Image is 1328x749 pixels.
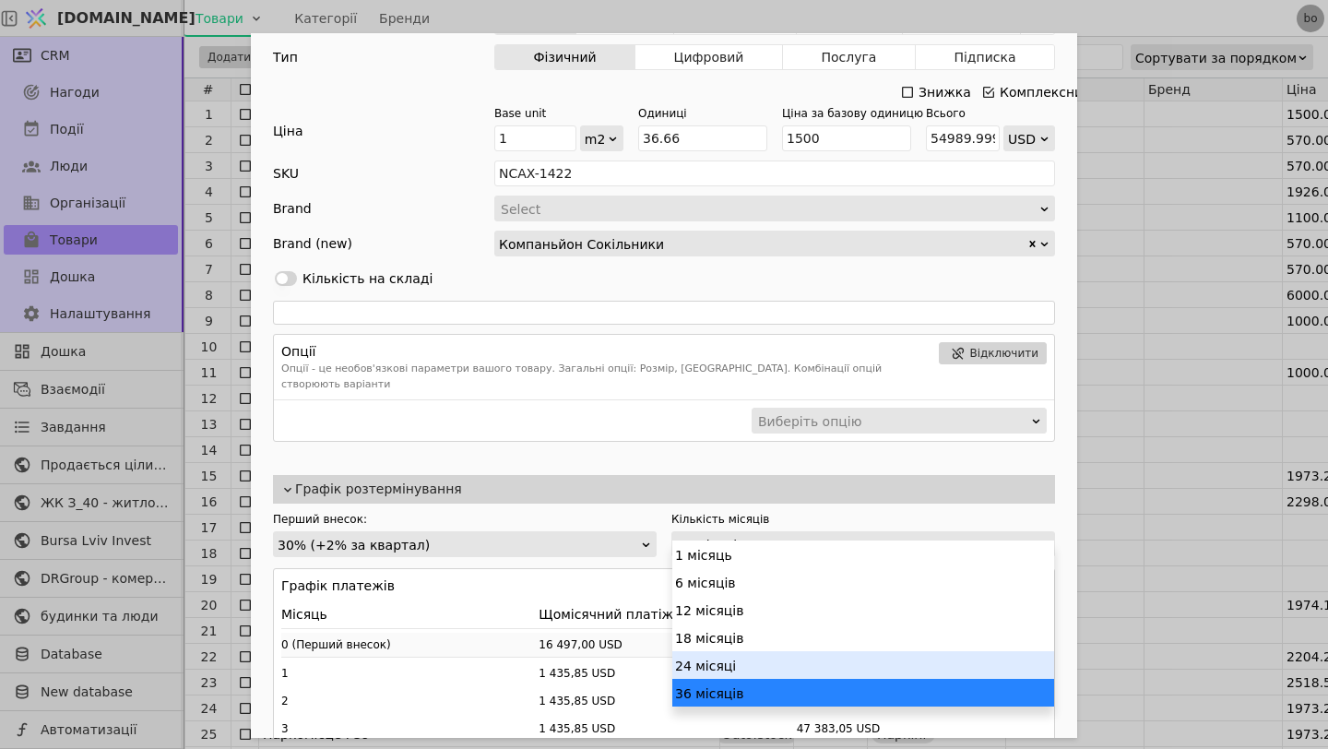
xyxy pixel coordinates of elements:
[499,232,1026,256] div: Компаньйон Сокільники
[281,636,531,653] div: 0 ( Перший внесок )
[281,693,531,709] div: 2
[281,665,531,682] div: 1
[672,651,1054,679] div: 24 місяці
[302,269,433,289] div: Кількість на складі
[638,105,756,122] div: Одиниці
[539,665,788,682] div: 1 435,85 USD
[501,196,1037,222] div: Select
[273,122,494,151] div: Ціна
[797,720,1047,737] div: 47 383,05 USD
[281,362,931,392] p: Опції - це необов'язкові параметри вашого товару. Загальні опції: Розмір, [GEOGRAPHIC_DATA]. Комб...
[672,568,1054,596] div: 6 місяців
[273,231,352,256] div: Brand (new)
[676,532,1038,558] div: 36 місяців
[758,409,1028,434] div: Виберіть опцію
[539,720,788,737] div: 1 435,85 USD
[281,577,1047,596] h4: Графік платежів
[672,679,1054,707] div: 36 місяців
[671,511,1055,528] label: Кількість місяців
[273,44,298,70] div: Тип
[278,532,640,558] div: 30% (+2% за квартал)
[539,693,788,709] div: 1 435,85 USD
[494,105,612,122] div: Base unit
[251,33,1077,738] div: Add Opportunity
[539,636,788,653] div: 16 497,00 USD
[539,605,788,624] div: Щомісячний платіж
[281,605,531,624] div: Місяць
[926,105,1044,122] div: Всього
[295,480,1048,499] span: Графік розтермінування
[585,126,607,152] div: m2
[281,342,931,362] h3: Опції
[273,196,312,221] div: Brand
[635,44,783,70] button: Цифровий
[273,511,657,528] label: Перший внесок:
[916,44,1054,70] button: Підписка
[783,44,916,70] button: Послуга
[273,160,299,186] div: SKU
[672,541,1054,568] div: 1 місяць
[782,105,900,122] div: Ціна за базову одиницю
[672,596,1054,624] div: 12 місяців
[495,44,635,70] button: Фізичний
[919,79,971,105] div: Знижка
[1008,126,1038,152] div: USD
[281,720,531,737] div: 3
[939,342,1047,364] button: Відключити
[672,624,1054,651] div: 18 місяців
[1000,79,1091,105] div: Комплексний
